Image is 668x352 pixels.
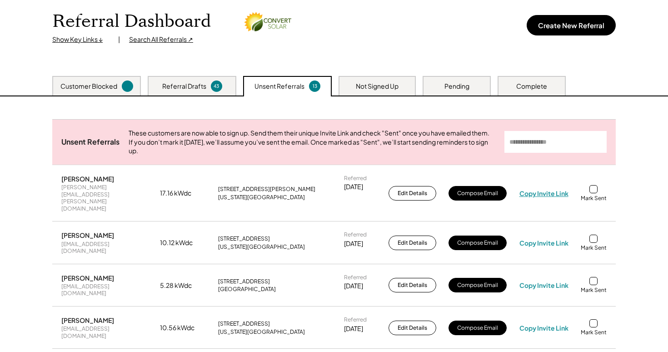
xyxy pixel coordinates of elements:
[344,182,363,191] div: [DATE]
[212,83,221,90] div: 43
[218,286,276,293] div: [GEOGRAPHIC_DATA]
[118,35,120,44] div: |
[218,243,305,251] div: [US_STATE][GEOGRAPHIC_DATA]
[218,328,305,336] div: [US_STATE][GEOGRAPHIC_DATA]
[581,195,607,202] div: Mark Sent
[356,82,399,91] div: Not Signed Up
[444,82,469,91] div: Pending
[218,320,270,327] div: [STREET_ADDRESS]
[581,287,607,294] div: Mark Sent
[344,324,363,333] div: [DATE]
[389,321,436,335] button: Edit Details
[389,186,436,201] button: Edit Details
[61,316,114,324] div: [PERSON_NAME]
[519,324,568,332] div: Copy Invite Link
[60,82,117,91] div: Customer Blocked
[61,283,148,297] div: [EMAIL_ADDRESS][DOMAIN_NAME]
[581,244,607,251] div: Mark Sent
[519,281,568,289] div: Copy Invite Link
[218,194,305,201] div: [US_STATE][GEOGRAPHIC_DATA]
[519,189,568,197] div: Copy Invite Link
[160,189,205,198] div: 17.16 kWdc
[61,137,120,147] div: Unsent Referrals
[344,239,363,248] div: [DATE]
[519,239,568,247] div: Copy Invite Link
[243,10,293,33] img: convert-solar.png
[344,282,363,291] div: [DATE]
[61,241,148,255] div: [EMAIL_ADDRESS][DOMAIN_NAME]
[218,235,270,242] div: [STREET_ADDRESS]
[160,281,205,290] div: 5.28 kWdc
[389,278,436,292] button: Edit Details
[61,325,148,339] div: [EMAIL_ADDRESS][DOMAIN_NAME]
[516,82,547,91] div: Complete
[52,11,211,32] h1: Referral Dashboard
[449,236,507,250] button: Compose Email
[61,231,114,239] div: [PERSON_NAME]
[344,175,367,182] div: Referred
[160,238,205,247] div: 10.12 kWdc
[527,15,616,35] button: Create New Referral
[581,329,607,336] div: Mark Sent
[61,274,114,282] div: [PERSON_NAME]
[344,231,367,238] div: Referred
[449,321,507,335] button: Compose Email
[254,82,304,91] div: Unsent Referrals
[129,129,495,156] div: These customers are now able to sign up. Send them their unique Invite Link and check "Sent" once...
[52,35,109,44] div: Show Key Links ↓
[344,316,367,323] div: Referred
[310,83,319,90] div: 13
[218,186,315,193] div: [STREET_ADDRESS][PERSON_NAME]
[160,323,205,332] div: 10.56 kWdc
[61,184,148,212] div: [PERSON_NAME][EMAIL_ADDRESS][PERSON_NAME][DOMAIN_NAME]
[162,82,206,91] div: Referral Drafts
[449,278,507,292] button: Compose Email
[344,274,367,281] div: Referred
[449,186,507,201] button: Compose Email
[389,236,436,250] button: Edit Details
[129,35,193,44] div: Search All Referrals ↗
[61,175,114,183] div: [PERSON_NAME]
[218,278,270,285] div: [STREET_ADDRESS]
